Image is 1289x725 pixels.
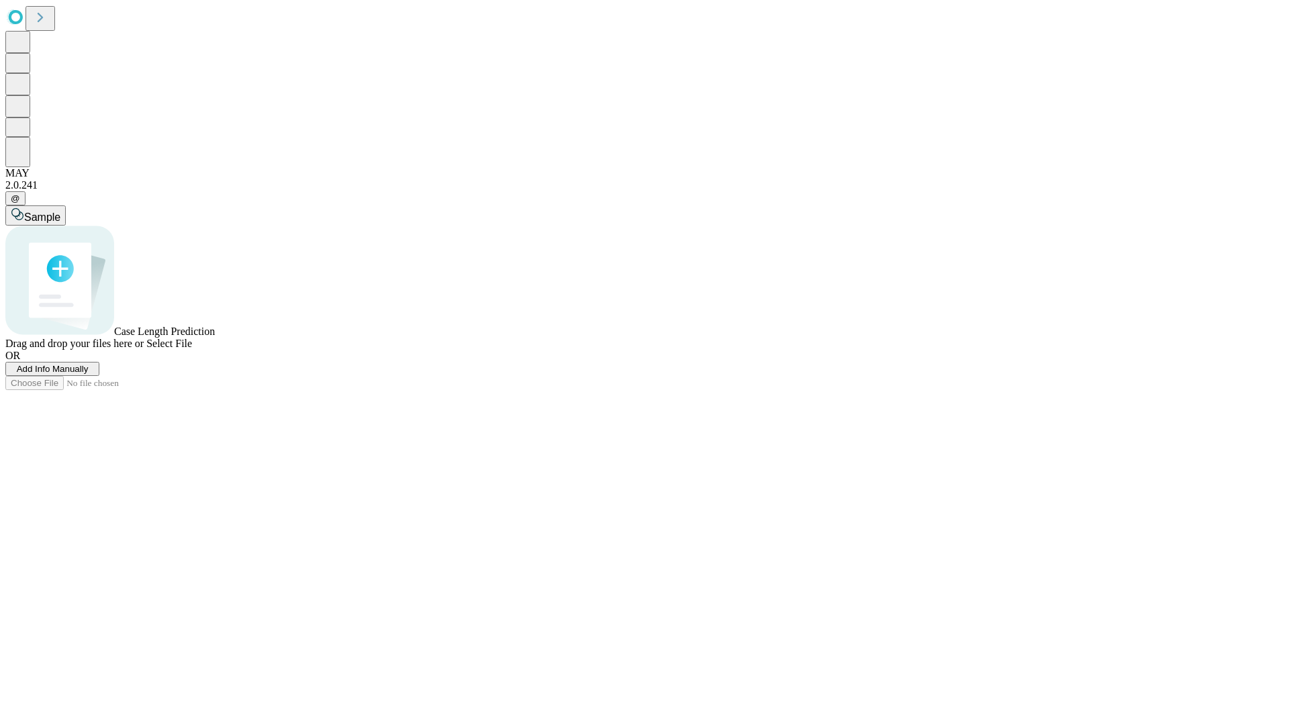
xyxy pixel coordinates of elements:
button: @ [5,191,26,205]
div: 2.0.241 [5,179,1284,191]
span: Sample [24,211,60,223]
div: MAY [5,167,1284,179]
span: @ [11,193,20,203]
span: Case Length Prediction [114,326,215,337]
button: Add Info Manually [5,362,99,376]
button: Sample [5,205,66,226]
span: Select File [146,338,192,349]
span: OR [5,350,20,361]
span: Add Info Manually [17,364,89,374]
span: Drag and drop your files here or [5,338,144,349]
